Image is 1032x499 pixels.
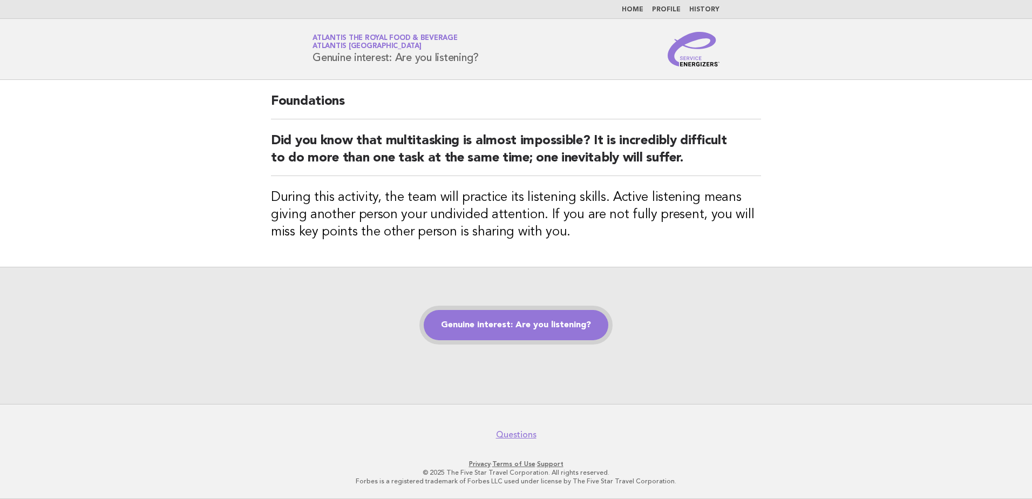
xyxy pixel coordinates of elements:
[492,460,535,468] a: Terms of Use
[186,460,846,468] p: · ·
[689,6,719,13] a: History
[186,477,846,485] p: Forbes is a registered trademark of Forbes LLC used under license by The Five Star Travel Corpora...
[652,6,681,13] a: Profile
[469,460,491,468] a: Privacy
[186,468,846,477] p: © 2025 The Five Star Travel Corporation. All rights reserved.
[537,460,563,468] a: Support
[668,32,719,66] img: Service Energizers
[313,35,458,50] a: Atlantis the Royal Food & BeverageAtlantis [GEOGRAPHIC_DATA]
[622,6,643,13] a: Home
[271,93,761,119] h2: Foundations
[313,35,479,63] h1: Genuine interest: Are you listening?
[271,132,761,176] h2: Did you know that multitasking is almost impossible? It is incredibly difficult to do more than o...
[424,310,608,340] a: Genuine interest: Are you listening?
[496,429,537,440] a: Questions
[313,43,422,50] span: Atlantis [GEOGRAPHIC_DATA]
[271,189,761,241] h3: During this activity, the team will practice its listening skills. Active listening means giving ...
